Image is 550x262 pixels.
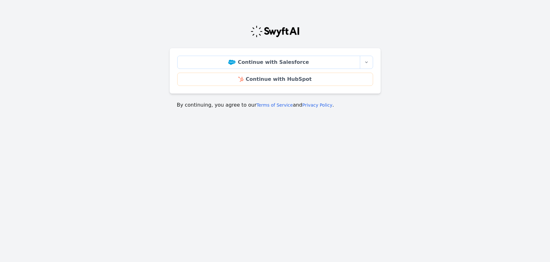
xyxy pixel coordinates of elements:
p: By continuing, you agree to our and . [177,101,373,109]
a: Privacy Policy [302,103,332,108]
img: HubSpot [238,77,243,82]
a: Continue with Salesforce [177,56,360,69]
img: Salesforce [228,60,235,65]
img: Swyft Logo [250,25,300,38]
a: Terms of Service [257,103,293,108]
a: Continue with HubSpot [177,73,373,86]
